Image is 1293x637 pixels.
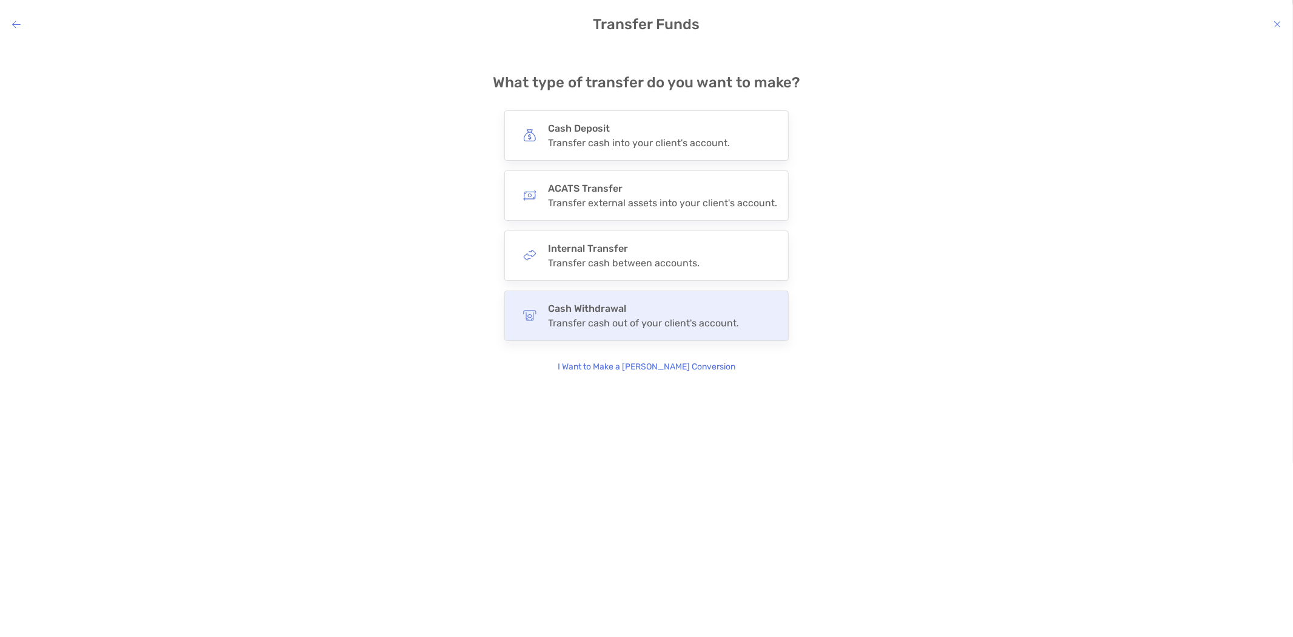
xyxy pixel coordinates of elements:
[548,243,700,254] h4: Internal Transfer
[548,197,777,209] div: Transfer external assets into your client's account.
[548,123,730,134] h4: Cash Deposit
[523,249,536,262] img: button icon
[523,309,536,322] img: button icon
[523,189,536,202] img: button icon
[548,317,739,329] div: Transfer cash out of your client's account.
[493,74,800,91] h4: What type of transfer do you want to make?
[558,360,735,374] p: I Want to Make a [PERSON_NAME] Conversion
[548,183,777,194] h4: ACATS Transfer
[548,303,739,314] h4: Cash Withdrawal
[523,129,536,142] img: button icon
[548,257,700,269] div: Transfer cash between accounts.
[548,137,730,149] div: Transfer cash into your client's account.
